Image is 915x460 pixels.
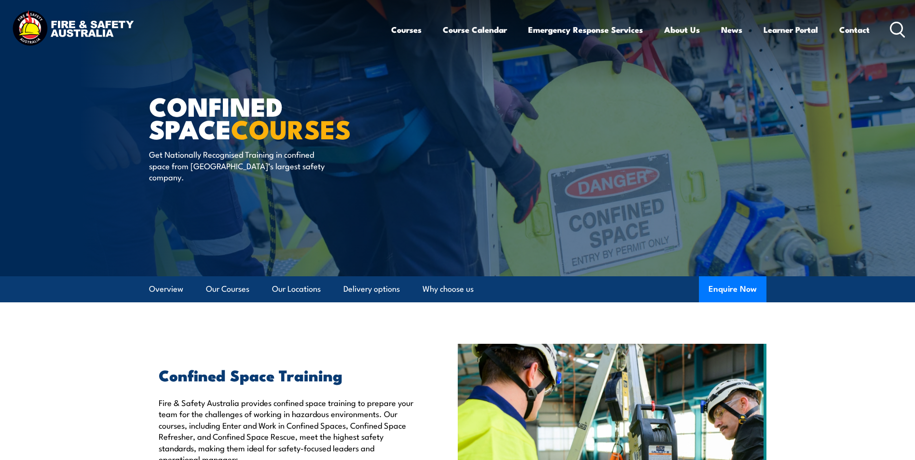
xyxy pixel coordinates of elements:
a: Courses [391,17,422,42]
p: Get Nationally Recognised Training in confined space from [GEOGRAPHIC_DATA]’s largest safety comp... [149,149,325,182]
strong: COURSES [231,108,351,148]
a: Our Courses [206,276,249,302]
h2: Confined Space Training [159,368,413,381]
a: Learner Portal [764,17,818,42]
a: Our Locations [272,276,321,302]
a: Why choose us [423,276,474,302]
a: Contact [839,17,870,42]
a: Course Calendar [443,17,507,42]
a: About Us [664,17,700,42]
a: Delivery options [343,276,400,302]
a: Emergency Response Services [528,17,643,42]
h1: Confined Space [149,95,387,139]
button: Enquire Now [699,276,766,302]
a: Overview [149,276,183,302]
a: News [721,17,742,42]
